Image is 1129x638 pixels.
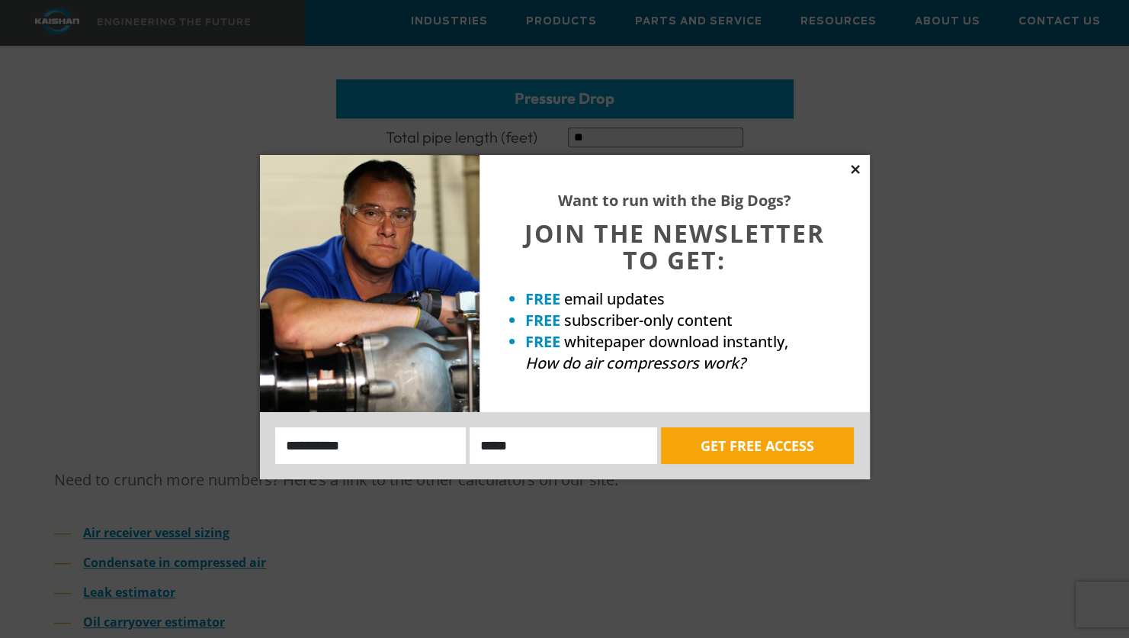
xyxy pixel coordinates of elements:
input: Email [470,427,657,464]
span: JOIN THE NEWSLETTER TO GET: [524,217,825,276]
button: GET FREE ACCESS [661,427,854,464]
em: How do air compressors work? [525,353,746,373]
span: whitepaper download instantly, [564,331,788,352]
strong: Want to run with the Big Dogs? [558,190,791,211]
span: email updates [564,288,665,309]
strong: FREE [525,331,560,352]
input: Name: [275,427,467,464]
button: Close [848,163,862,176]
span: subscriber-only content [564,310,733,330]
strong: FREE [525,310,560,330]
strong: FREE [525,288,560,309]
